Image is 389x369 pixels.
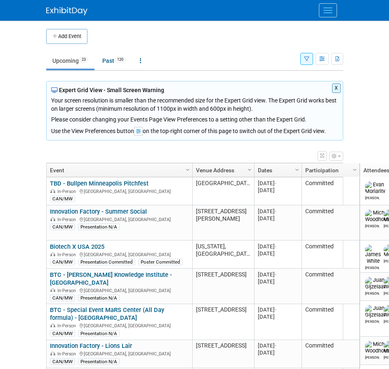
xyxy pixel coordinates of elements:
[115,57,126,63] span: 120
[192,240,254,269] td: [US_STATE], [GEOGRAPHIC_DATA]
[78,224,120,230] div: Presentation N/A
[78,330,120,337] div: Presentation N/A
[365,354,380,359] div: Michael Woodhouse
[50,287,189,294] div: [GEOGRAPHIC_DATA], [GEOGRAPHIC_DATA]
[50,216,189,223] div: [GEOGRAPHIC_DATA], [GEOGRAPHIC_DATA]
[50,217,55,221] img: In-Person Event
[50,224,75,230] div: CAN/MW
[50,251,189,258] div: [GEOGRAPHIC_DATA], [GEOGRAPHIC_DATA]
[192,340,254,368] td: [STREET_ADDRESS]
[57,351,78,357] span: In-Person
[50,288,55,292] img: In-Person Event
[50,163,187,177] a: Event
[50,252,55,256] img: In-Person Event
[183,163,192,176] a: Column Settings
[275,180,276,186] span: -
[50,342,132,350] a: Innovation Factory - Lions Lair
[258,208,298,215] div: [DATE]
[302,205,359,240] td: Committed
[192,177,254,205] td: [GEOGRAPHIC_DATA]
[57,252,78,257] span: In-Person
[79,57,88,63] span: 23
[275,343,276,349] span: -
[350,163,359,176] a: Column Settings
[258,271,298,278] div: [DATE]
[365,305,385,318] img: Juan Gijzelaar
[50,322,189,329] div: [GEOGRAPHIC_DATA], [GEOGRAPHIC_DATA]
[192,269,254,304] td: [STREET_ADDRESS]
[51,94,338,124] div: Your screen resolution is smaller than the recommended size for the Expert Grid view. The Expert ...
[50,351,55,355] img: In-Person Event
[332,83,341,93] button: X
[78,295,120,301] div: Presentation N/A
[292,163,302,176] a: Column Settings
[302,177,359,205] td: Committed
[50,350,189,357] div: [GEOGRAPHIC_DATA], [GEOGRAPHIC_DATA]
[192,304,254,340] td: [STREET_ADDRESS]
[365,223,380,228] div: Michael Woodhouse
[319,3,337,17] button: Menu
[365,290,380,295] div: Juan Gijzelaar
[196,163,249,177] a: Venue Address
[57,323,78,329] span: In-Person
[275,271,276,278] span: -
[365,195,380,200] div: Evan Moriarity
[258,187,298,194] div: [DATE]
[50,208,147,215] a: Innovation Factory - Summer Social
[365,277,385,290] img: Juan Gijzelaar
[302,304,359,340] td: Committed
[184,167,191,173] span: Column Settings
[258,180,298,187] div: [DATE]
[258,349,298,356] div: [DATE]
[51,86,338,94] div: Expert Grid View - Small Screen Warning
[57,217,78,222] span: In-Person
[50,358,75,365] div: CAN/MW
[258,215,298,222] div: [DATE]
[258,278,298,285] div: [DATE]
[51,124,338,136] div: Use the View Preferences button on the top-right corner of this page to switch out of the Expert ...
[246,167,253,173] span: Column Settings
[294,167,300,173] span: Column Settings
[365,181,385,195] img: Evan Moriarity
[365,245,381,264] img: James White
[138,259,183,265] div: Poster Committed
[258,342,298,349] div: [DATE]
[57,288,78,293] span: In-Person
[51,113,338,124] div: Please consider changing your Events Page View Preferences to a setting other than the Expert Grid.
[50,195,75,202] div: CAN/MW
[365,318,380,324] div: Juan Gijzelaar
[96,53,132,69] a: Past120
[50,189,55,193] img: In-Person Event
[50,295,75,301] div: CAN/MW
[46,7,87,15] img: ExhibitDay
[50,323,55,327] img: In-Person Event
[192,205,254,240] td: [STREET_ADDRESS][PERSON_NAME]
[351,167,358,173] span: Column Settings
[50,180,149,187] a: TBD - Bullpen Minneapolis Pitchfest
[302,340,359,368] td: Committed
[302,269,359,304] td: Committed
[302,240,359,269] td: Committed
[275,208,276,214] span: -
[258,306,298,313] div: [DATE]
[78,358,120,365] div: Presentation N/A
[78,259,135,265] div: Presentation Committed
[50,330,75,337] div: CAN/MW
[46,29,87,44] button: Add Event
[258,313,298,320] div: [DATE]
[258,243,298,250] div: [DATE]
[50,188,189,195] div: [GEOGRAPHIC_DATA], [GEOGRAPHIC_DATA]
[365,264,380,270] div: James White
[245,163,254,176] a: Column Settings
[258,250,298,257] div: [DATE]
[50,271,172,286] a: BTC - [PERSON_NAME] Knowledge Institute - [GEOGRAPHIC_DATA]
[275,243,276,250] span: -
[46,53,94,69] a: Upcoming23
[50,259,75,265] div: CAN/MW
[50,306,164,321] a: BTC - Special Event MaRS Center (All Day formula) - [GEOGRAPHIC_DATA]
[275,307,276,313] span: -
[305,163,354,177] a: Participation
[57,189,78,194] span: In-Person
[258,163,296,177] a: Dates
[50,243,104,250] a: Biotech X USA 2025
